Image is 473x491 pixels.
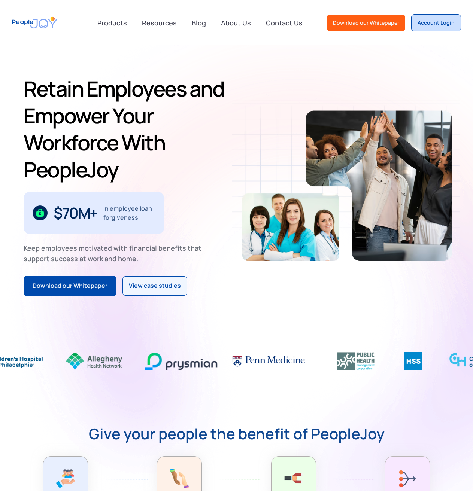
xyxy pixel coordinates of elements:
a: Account Login [411,14,461,31]
div: 1 / 3 [24,192,164,234]
div: Products [93,15,131,30]
div: Download our Whitepaper [33,281,107,291]
div: Keep employees motivated with financial benefits that support success at work and home. [24,243,208,264]
img: Retain-Employees-PeopleJoy [306,110,452,261]
img: Icon [103,479,148,479]
a: Resources [137,15,181,31]
a: Contact Us [261,15,307,31]
a: Blog [187,15,210,31]
img: Retain-Employees-PeopleJoy [242,193,339,261]
a: Download our Whitepaper [327,15,405,31]
div: in employee loan forgiveness [103,204,155,222]
a: home [12,12,57,33]
div: View case studies [129,281,181,291]
a: View case studies [122,276,187,296]
div: Account Login [418,19,455,27]
img: Icon [217,479,261,479]
img: Icon [331,479,375,479]
h1: Retain Employees and Empower Your Workforce With PeopleJoy [24,75,242,183]
div: Download our Whitepaper [333,19,399,27]
strong: Give your people the benefit of PeopleJoy [89,426,385,441]
div: $70M+ [54,207,97,219]
a: Download our Whitepaper [24,276,116,296]
a: About Us [216,15,255,31]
